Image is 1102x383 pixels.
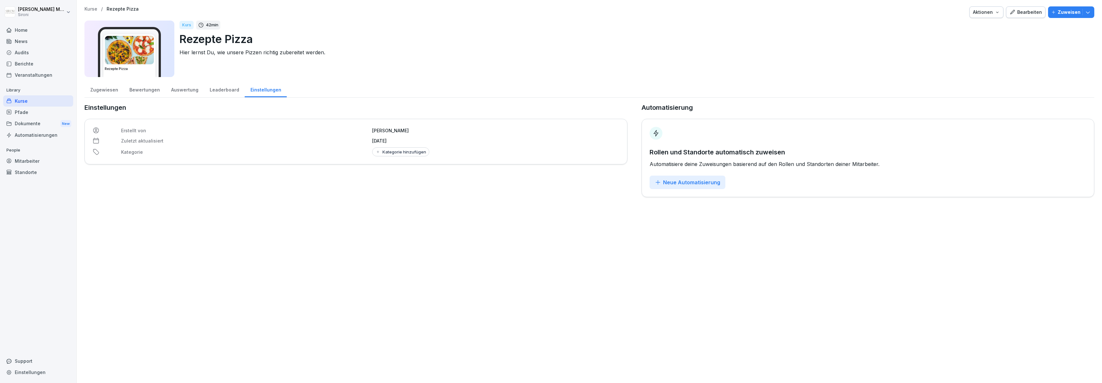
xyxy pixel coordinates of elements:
button: Bearbeiten [1006,6,1045,18]
a: Auswertung [165,81,204,97]
a: Einstellungen [3,367,73,378]
p: Erstellt von [121,127,368,134]
h3: Rezepte Pizza [105,66,154,71]
p: [DATE] [372,137,619,144]
a: Standorte [3,167,73,178]
div: Support [3,355,73,367]
a: Mitarbeiter [3,155,73,167]
img: tz25f0fmpb70tuguuhxz5i1d.png [105,36,154,64]
div: Neue Automatisierung [655,179,720,186]
a: Einstellungen [245,81,287,97]
button: Zuweisen [1048,6,1094,18]
p: Automatisierung [642,103,693,112]
p: People [3,145,73,155]
button: Aktionen [969,6,1003,18]
p: Hier lernst Du, wie unsere Pizzen richtig zubereitet werden. [179,48,1089,56]
div: New [60,120,71,127]
button: Neue Automatisierung [650,176,725,189]
p: 42 min [206,22,218,28]
a: Bewertungen [124,81,165,97]
p: Zuweisen [1058,9,1080,16]
a: News [3,36,73,47]
p: Sironi [18,13,65,17]
p: Rollen und Standorte automatisch zuweisen [650,147,1086,157]
a: Leaderboard [204,81,245,97]
p: Library [3,85,73,95]
p: [PERSON_NAME] [372,127,619,134]
p: Zuletzt aktualisiert [121,137,368,144]
a: Pfade [3,107,73,118]
a: Rezepte Pizza [107,6,139,12]
a: Zugewiesen [84,81,124,97]
p: / [101,6,103,12]
a: Kurse [3,95,73,107]
div: Bearbeiten [1010,9,1042,16]
button: Kategorie hinzufügen [372,147,429,156]
p: Rezepte Pizza [179,31,1089,47]
p: Kategorie [121,149,368,155]
a: Kurse [84,6,97,12]
div: Aktionen [973,9,1000,16]
a: DokumenteNew [3,118,73,130]
p: Automatisiere deine Zuweisungen basierend auf den Rollen und Standorten deiner Mitarbeiter. [650,160,1086,168]
a: Home [3,24,73,36]
p: [PERSON_NAME] Malec [18,7,65,12]
p: Einstellungen [84,103,627,112]
a: Automatisierungen [3,129,73,141]
div: Kurs [179,21,194,29]
a: Audits [3,47,73,58]
a: Veranstaltungen [3,69,73,81]
div: Kategorie hinzufügen [375,149,426,154]
div: Dokumente [3,118,73,130]
a: Berichte [3,58,73,69]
